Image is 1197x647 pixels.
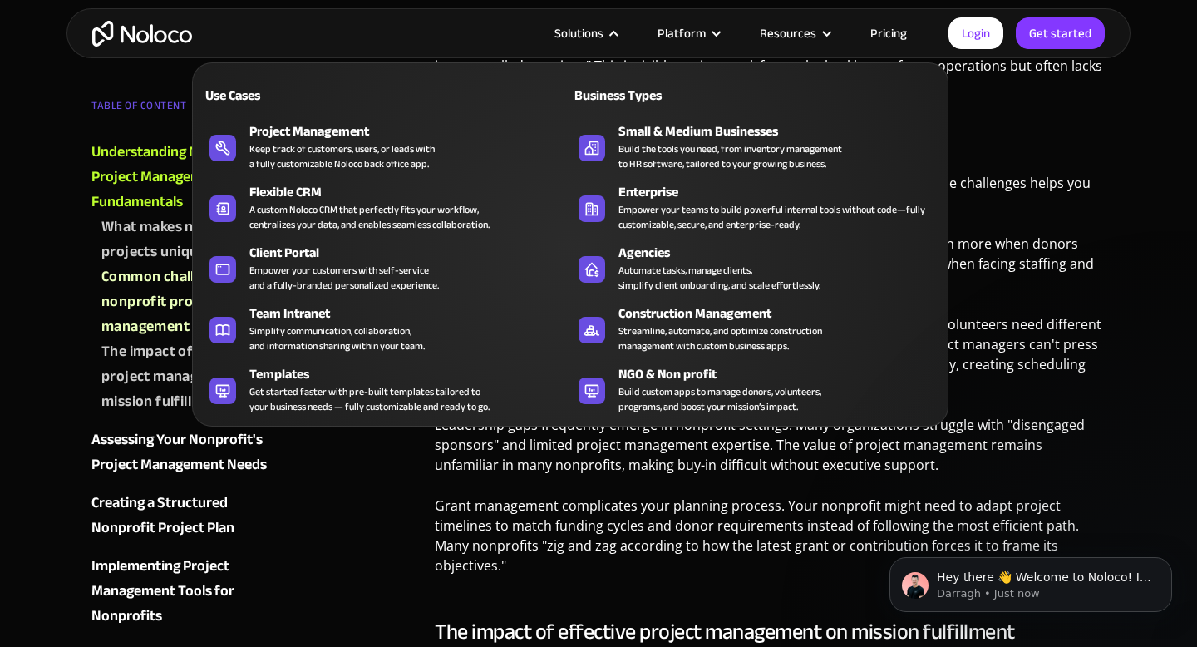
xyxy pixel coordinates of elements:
[91,93,293,126] div: TABLE OF CONTENT
[618,384,821,414] div: Build custom apps to manage donors, volunteers, programs, and boost your mission’s impact.
[249,364,578,384] div: Templates
[850,22,928,44] a: Pricing
[618,243,947,263] div: Agencies
[249,263,439,293] div: Empower your customers with self-service and a fully-branded personalized experience.
[249,323,425,353] div: Simplify communication, collaboration, and information sharing within your team.
[637,22,739,44] div: Platform
[91,554,293,629] a: Implementing Project Management Tools for Nonprofits
[249,304,578,323] div: Team Intranet
[570,118,939,175] a: Small & Medium BusinessesBuild the tools you need, from inventory managementto HR software, tailo...
[1016,17,1105,49] a: Get started
[570,361,939,417] a: NGO & Non profitBuild custom apps to manage donors, volunteers,programs, and boost your mission’s...
[739,22,850,44] div: Resources
[554,22,603,44] div: Solutions
[101,264,293,339] a: Common challenges in nonprofit project management
[618,121,947,141] div: Small & Medium Businesses
[101,339,293,414] a: The impact of effective project management on mission fulfillment
[249,243,578,263] div: Client Portal
[435,415,1106,487] p: Leadership gaps frequently emerge in nonprofit settings. Many organizations struggle with "diseng...
[192,39,948,427] nav: Solutions
[249,141,435,171] div: Keep track of customers, users, or leads with a fully customizable Noloco back office app.
[658,22,706,44] div: Platform
[91,491,293,541] a: Creating a Structured Nonprofit Project Plan
[249,121,578,141] div: Project Management
[101,215,293,264] a: What makes nonprofit projects unique
[201,300,570,357] a: Team IntranetSimplify communication, collaboration,and information sharing within your team.
[534,22,637,44] div: Solutions
[201,86,379,106] div: Use Cases
[570,300,939,357] a: Construction ManagementStreamline, automate, and optimize constructionmanagement with custom busi...
[201,179,570,235] a: Flexible CRMA custom Noloco CRM that perfectly fits your workflow,centralizes your data, and enab...
[618,323,822,353] div: Streamline, automate, and optimize construction management with custom business apps.
[948,17,1003,49] a: Login
[201,361,570,417] a: TemplatesGet started faster with pre-built templates tailored toyour business needs — fully custo...
[570,240,939,296] a: AgenciesAutomate tasks, manage clients,simplify client onboarding, and scale effortlessly.
[249,384,490,414] div: Get started faster with pre-built templates tailored to your business needs — fully customizable ...
[201,76,570,114] a: Use Cases
[570,179,939,235] a: EnterpriseEmpower your teams to build powerful internal tools without code—fully customizable, se...
[570,76,939,114] a: Business Types
[760,22,816,44] div: Resources
[201,118,570,175] a: Project ManagementKeep track of customers, users, or leads witha fully customizable Noloco back o...
[249,182,578,202] div: Flexible CRM
[570,86,748,106] div: Business Types
[618,141,842,171] div: Build the tools you need, from inventory management to HR software, tailored to your growing busi...
[618,202,931,232] div: Empower your teams to build powerful internal tools without code—fully customizable, secure, and ...
[618,304,947,323] div: Construction Management
[618,364,947,384] div: NGO & Non profit
[91,427,293,477] a: Assessing Your Nonprofit's Project Management Needs
[249,202,490,232] div: A custom Noloco CRM that perfectly fits your workflow, centralizes your data, and enables seamles...
[618,182,947,202] div: Enterprise
[618,263,820,293] div: Automate tasks, manage clients, simplify client onboarding, and scale effortlessly.
[864,522,1197,639] iframe: Intercom notifications message
[435,496,1106,588] p: Grant management complicates your planning process. Your nonprofit might need to adapt project ti...
[92,21,192,47] a: home
[435,620,1106,645] h3: The impact of effective project management on mission fulfillment
[91,140,293,215] a: Understanding Nonprofit Project Management Fundamentals
[201,240,570,296] a: Client PortalEmpower your customers with self-serviceand a fully-branded personalized experience.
